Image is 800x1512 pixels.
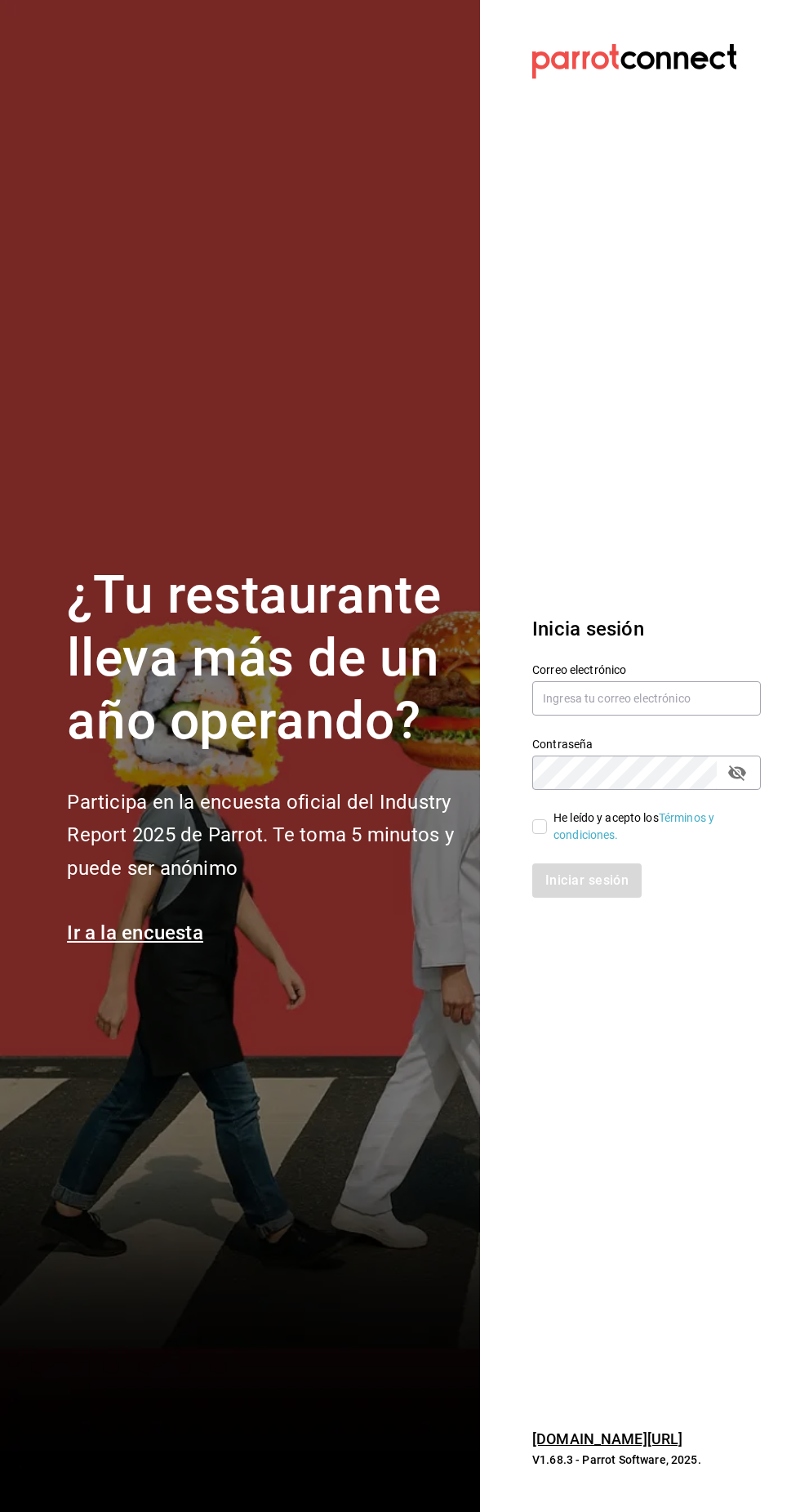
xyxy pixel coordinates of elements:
[723,759,751,787] button: passwordField
[532,665,761,676] label: Correo electrónico
[532,1430,682,1447] a: [DOMAIN_NAME][URL]
[532,739,761,751] label: Contraseña
[532,614,761,644] h3: Inicia sesión
[532,681,761,716] input: Ingresa tu correo electrónico
[553,810,748,844] div: He leído y acepto los
[67,921,203,944] a: Ir a la encuesta
[67,564,460,752] h1: ¿Tu restaurante lleva más de un año operando?
[532,1452,761,1468] p: V1.68.3 - Parrot Software, 2025.
[67,786,460,885] h2: Participa en la encuesta oficial del Industry Report 2025 de Parrot. Te toma 5 minutos y puede se...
